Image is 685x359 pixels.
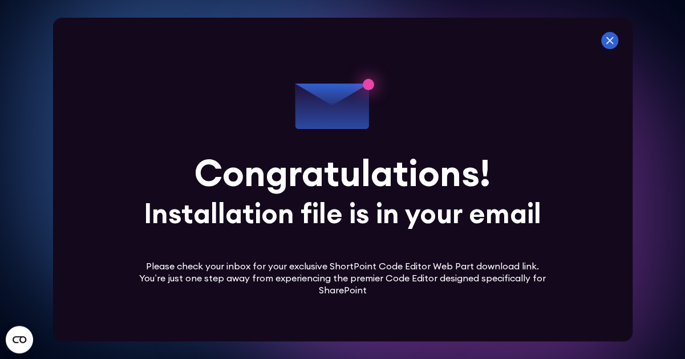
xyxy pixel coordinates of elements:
div: Installation file is in your email [144,200,541,227]
div: Chat-Widget [628,304,685,359]
div: Please check your inbox for your exclusive ShortPoint Code Editor Web Part download link. You’re ... [135,260,550,296]
div: Congratulations! [194,155,491,191]
button: Open CMP widget [6,326,33,353]
iframe: Chat Widget [628,304,685,359]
